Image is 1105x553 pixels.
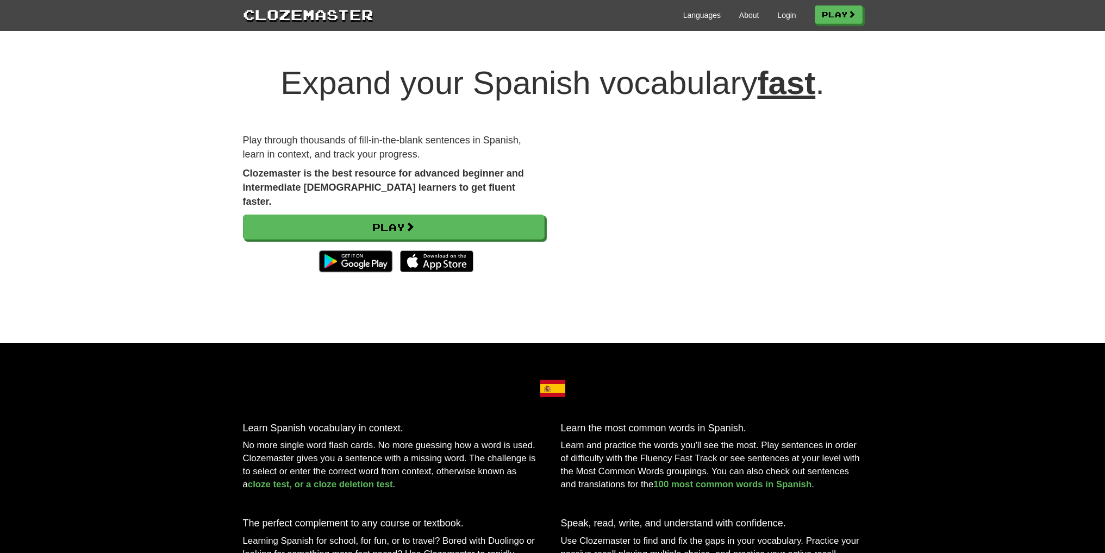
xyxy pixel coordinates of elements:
a: cloze test, or a cloze deletion test [248,479,393,489]
h3: The perfect complement to any course or textbook. [243,518,545,529]
a: 100 most common words in Spanish [653,479,811,489]
a: About [739,10,759,21]
strong: Clozemaster is the best resource for advanced beginner and intermediate [DEMOGRAPHIC_DATA] learne... [243,168,524,206]
u: fast [757,65,815,101]
a: Play [815,5,863,24]
p: No more single word flash cards. No more guessing how a word is used. Clozemaster gives you a sen... [243,439,545,491]
a: Languages [683,10,721,21]
p: Learn and practice the words you'll see the most. Play sentences in order of difficulty with the ... [561,439,863,491]
a: Play [243,215,545,240]
h1: Expand your Spanish vocabulary . [243,65,863,101]
a: Login [777,10,796,21]
img: Get it on Google Play [314,245,398,278]
h3: Learn Spanish vocabulary in context. [243,423,545,434]
img: Download_on_the_App_Store_Badge_US-UK_135x40-25178aeef6eb6b83b96f5f2d004eda3bffbb37122de64afbaef7... [400,250,473,272]
h3: Speak, read, write, and understand with confidence. [561,518,863,529]
p: Play through thousands of fill-in-the-blank sentences in Spanish, learn in context, and track you... [243,134,545,161]
h3: Learn the most common words in Spanish. [561,423,863,434]
a: Clozemaster [243,4,373,24]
